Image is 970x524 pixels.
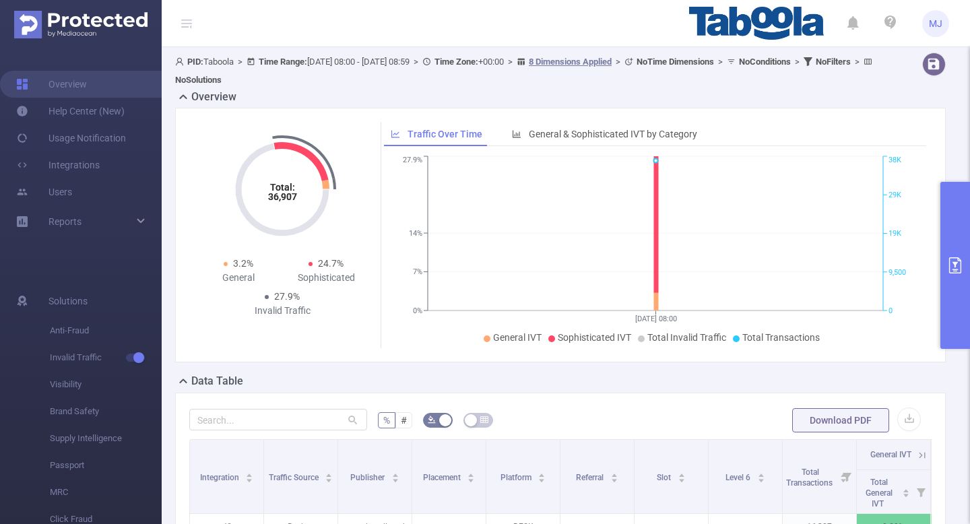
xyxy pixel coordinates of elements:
span: Taboola [DATE] 08:00 - [DATE] 08:59 +00:00 [175,57,876,85]
i: icon: caret-down [246,477,253,481]
div: Sophisticated [282,271,370,285]
span: > [851,57,864,67]
span: Slot [657,473,673,482]
i: icon: caret-up [538,471,546,476]
tspan: 9,500 [888,268,906,277]
tspan: 29K [888,191,901,199]
i: icon: user [175,57,187,66]
a: Overview [16,71,87,98]
span: Anti-Fraud [50,317,162,344]
img: Protected Media [14,11,148,38]
div: Sort [391,471,399,480]
span: # [401,415,407,426]
div: Sort [245,471,253,480]
span: > [410,57,422,67]
i: icon: caret-up [325,471,333,476]
div: Sort [678,471,686,480]
tspan: Total: [270,182,295,193]
div: Sort [538,471,546,480]
span: Placement [423,473,463,482]
i: icon: bar-chart [512,129,521,139]
b: No Conditions [739,57,791,67]
span: MRC [50,479,162,506]
input: Search... [189,409,367,430]
span: Publisher [350,473,387,482]
span: Platform [500,473,533,482]
span: > [612,57,624,67]
i: icon: caret-up [391,471,399,476]
tspan: 14% [409,229,422,238]
i: icon: caret-up [246,471,253,476]
h2: Data Table [191,373,243,389]
b: No Filters [816,57,851,67]
span: 27.9% [274,291,300,302]
span: Visibility [50,371,162,398]
i: icon: caret-up [467,471,475,476]
i: icon: caret-down [678,477,685,481]
i: icon: bg-colors [428,416,436,424]
b: Time Range: [259,57,307,67]
i: icon: table [480,416,488,424]
span: % [383,415,390,426]
i: Filter menu [837,440,856,513]
tspan: [DATE] 08:00 [635,315,676,323]
u: 8 Dimensions Applied [529,57,612,67]
i: icon: caret-up [903,487,910,491]
span: Solutions [48,288,88,315]
span: Traffic Over Time [408,129,482,139]
i: icon: caret-down [391,477,399,481]
span: > [714,57,727,67]
i: icon: caret-down [610,477,618,481]
div: Sort [467,471,475,480]
span: Traffic Source [269,473,321,482]
div: Sort [757,471,765,480]
tspan: 27.9% [403,156,422,165]
span: Level 6 [725,473,752,482]
i: icon: caret-down [538,477,546,481]
a: Reports [48,208,82,235]
b: No Solutions [175,75,222,85]
a: Integrations [16,152,100,178]
span: Passport [50,452,162,479]
h2: Overview [191,89,236,105]
span: Total Invalid Traffic [647,332,726,343]
a: Usage Notification [16,125,126,152]
i: icon: line-chart [391,129,400,139]
i: Filter menu [911,470,930,513]
i: icon: caret-down [903,492,910,496]
a: Users [16,178,72,205]
div: Sort [325,471,333,480]
span: Referral [576,473,606,482]
span: > [504,57,517,67]
tspan: 0 [888,306,893,315]
i: icon: caret-down [467,477,475,481]
span: General IVT [493,332,542,343]
span: Total Transactions [786,467,835,488]
b: PID: [187,57,203,67]
i: icon: caret-up [610,471,618,476]
div: Invalid Traffic [238,304,326,318]
b: Time Zone: [434,57,478,67]
span: Total General IVT [866,478,893,509]
span: Reports [48,216,82,227]
span: 3.2% [233,258,253,269]
div: General [195,271,282,285]
tspan: 36,907 [268,191,297,202]
i: icon: caret-down [757,477,765,481]
i: icon: caret-down [325,477,333,481]
span: > [791,57,804,67]
span: General & Sophisticated IVT by Category [529,129,697,139]
span: General IVT [870,450,911,459]
span: Integration [200,473,241,482]
div: Sort [902,487,910,495]
tspan: 38K [888,156,901,165]
span: 24.7% [318,258,344,269]
i: icon: caret-up [678,471,685,476]
tspan: 0% [413,306,422,315]
span: Supply Intelligence [50,425,162,452]
span: Total Transactions [742,332,820,343]
div: Sort [610,471,618,480]
tspan: 19K [888,230,901,238]
button: Download PDF [792,408,889,432]
span: Invalid Traffic [50,344,162,371]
